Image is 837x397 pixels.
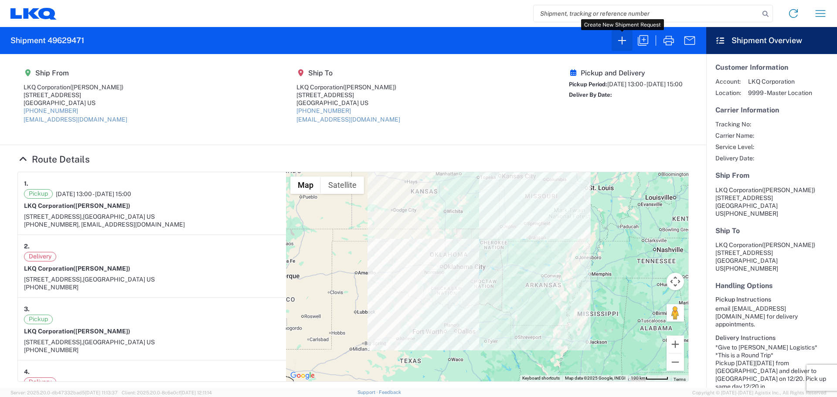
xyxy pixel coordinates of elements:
[667,353,684,371] button: Zoom out
[715,78,741,85] span: Account:
[569,81,607,88] span: Pickup Period:
[674,377,686,382] a: Terms
[748,89,812,97] span: 9999 - Master Location
[607,81,683,88] span: [DATE] 13:00 - [DATE] 15:00
[288,370,317,381] a: Open this area in Google Maps (opens a new window)
[715,296,828,303] h6: Pickup Instructions
[715,143,754,151] span: Service Level:
[569,92,612,98] span: Deliver By Date:
[296,107,351,114] a: [PHONE_NUMBER]
[24,107,78,114] a: [PHONE_NUMBER]
[724,265,778,272] span: [PHONE_NUMBER]
[73,202,130,209] span: ([PERSON_NAME])
[715,227,828,235] h5: Ship To
[122,390,212,395] span: Client: 2025.20.0-8c6e0cf
[83,339,155,346] span: [GEOGRAPHIC_DATA] US
[692,389,827,397] span: Copyright © [DATE]-[DATE] Agistix Inc., All Rights Reserved
[24,116,127,123] a: [EMAIL_ADDRESS][DOMAIN_NAME]
[24,178,28,189] strong: 1.
[534,5,759,22] input: Shipment, tracking or reference number
[321,176,364,194] button: Show satellite imagery
[569,69,683,77] h5: Pickup and Delivery
[24,241,30,252] strong: 2.
[667,273,684,290] button: Map camera controls
[522,375,560,381] button: Keyboard shortcuts
[762,241,815,248] span: ([PERSON_NAME])
[631,376,646,380] span: 100 km
[343,84,396,91] span: ([PERSON_NAME])
[762,187,815,193] span: ([PERSON_NAME])
[24,346,280,354] div: [PHONE_NUMBER]
[715,120,754,128] span: Tracking No:
[24,213,83,220] span: [STREET_ADDRESS],
[715,194,773,201] span: [STREET_ADDRESS]
[748,78,812,85] span: LKQ Corporation
[565,376,626,380] span: Map data ©2025 Google, INEGI
[715,334,828,342] h6: Delivery Instructions
[24,304,30,315] strong: 3.
[24,276,83,283] span: [STREET_ADDRESS],
[24,339,83,346] span: [STREET_ADDRESS],
[628,375,671,381] button: Map Scale: 100 km per 48 pixels
[715,186,828,217] address: [GEOGRAPHIC_DATA] US
[10,35,84,46] h2: Shipment 49629471
[180,390,212,395] span: [DATE] 12:11:14
[24,202,130,209] strong: LKQ Corporation
[56,190,131,198] span: [DATE] 13:00 - [DATE] 15:00
[706,27,837,54] header: Shipment Overview
[288,370,317,381] img: Google
[10,390,118,395] span: Server: 2025.20.0-db47332bad5
[715,241,828,272] address: [GEOGRAPHIC_DATA] US
[73,265,130,272] span: ([PERSON_NAME])
[24,252,56,261] span: Delivery
[715,154,754,162] span: Delivery Date:
[83,276,155,283] span: [GEOGRAPHIC_DATA] US
[715,282,828,290] h5: Handling Options
[24,265,130,272] strong: LKQ Corporation
[715,63,828,71] h5: Customer Information
[17,154,90,165] a: Hide Details
[715,132,754,139] span: Carrier Name:
[24,83,127,91] div: LKQ Corporation
[667,336,684,353] button: Zoom in
[83,213,155,220] span: [GEOGRAPHIC_DATA] US
[24,189,53,199] span: Pickup
[715,241,815,256] span: LKQ Corporation [STREET_ADDRESS]
[24,91,127,99] div: [STREET_ADDRESS]
[715,171,828,180] h5: Ship From
[357,390,379,395] a: Support
[24,69,127,77] h5: Ship From
[715,106,828,114] h5: Carrier Information
[73,328,130,335] span: ([PERSON_NAME])
[715,187,762,193] span: LKQ Corporation
[379,390,401,395] a: Feedback
[715,89,741,97] span: Location:
[296,83,400,91] div: LKQ Corporation
[667,304,684,322] button: Drag Pegman onto the map to open Street View
[24,315,53,324] span: Pickup
[290,176,321,194] button: Show street map
[24,221,280,228] div: [PHONE_NUMBER], [EMAIL_ADDRESS][DOMAIN_NAME]
[724,210,778,217] span: [PHONE_NUMBER]
[296,91,400,99] div: [STREET_ADDRESS]
[296,116,400,123] a: [EMAIL_ADDRESS][DOMAIN_NAME]
[85,390,118,395] span: [DATE] 11:13:37
[24,377,56,387] span: Delivery
[296,99,400,107] div: [GEOGRAPHIC_DATA] US
[715,305,828,328] div: email [EMAIL_ADDRESS][DOMAIN_NAME] for delivery appointments.
[296,69,400,77] h5: Ship To
[24,283,280,291] div: [PHONE_NUMBER]
[24,99,127,107] div: [GEOGRAPHIC_DATA] US
[24,366,30,377] strong: 4.
[70,84,123,91] span: ([PERSON_NAME])
[24,328,130,335] strong: LKQ Corporation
